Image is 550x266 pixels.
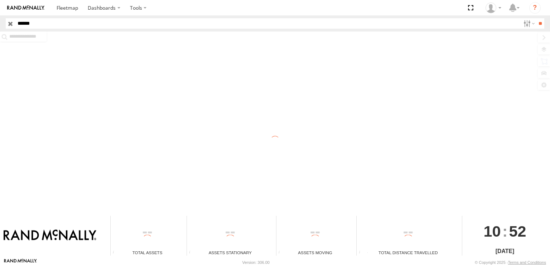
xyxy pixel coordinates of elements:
[187,250,273,256] div: Assets Stationary
[7,5,44,10] img: rand-logo.svg
[484,216,501,247] span: 10
[462,216,547,247] div: :
[357,250,459,256] div: Total Distance Travelled
[483,3,504,13] div: Jose Goitia
[111,250,184,256] div: Total Assets
[276,250,287,256] div: Total number of assets current in transit.
[4,229,96,242] img: Rand McNally
[475,260,546,265] div: © Copyright 2025 -
[357,250,367,256] div: Total distance travelled by all assets within specified date range and applied filters
[462,247,547,256] div: [DATE]
[111,250,121,256] div: Total number of Enabled Assets
[276,250,354,256] div: Assets Moving
[4,259,37,266] a: Visit our Website
[521,18,536,29] label: Search Filter Options
[242,260,270,265] div: Version: 306.00
[509,216,526,247] span: 52
[529,2,541,14] i: ?
[187,250,198,256] div: Total number of assets current stationary.
[508,260,546,265] a: Terms and Conditions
